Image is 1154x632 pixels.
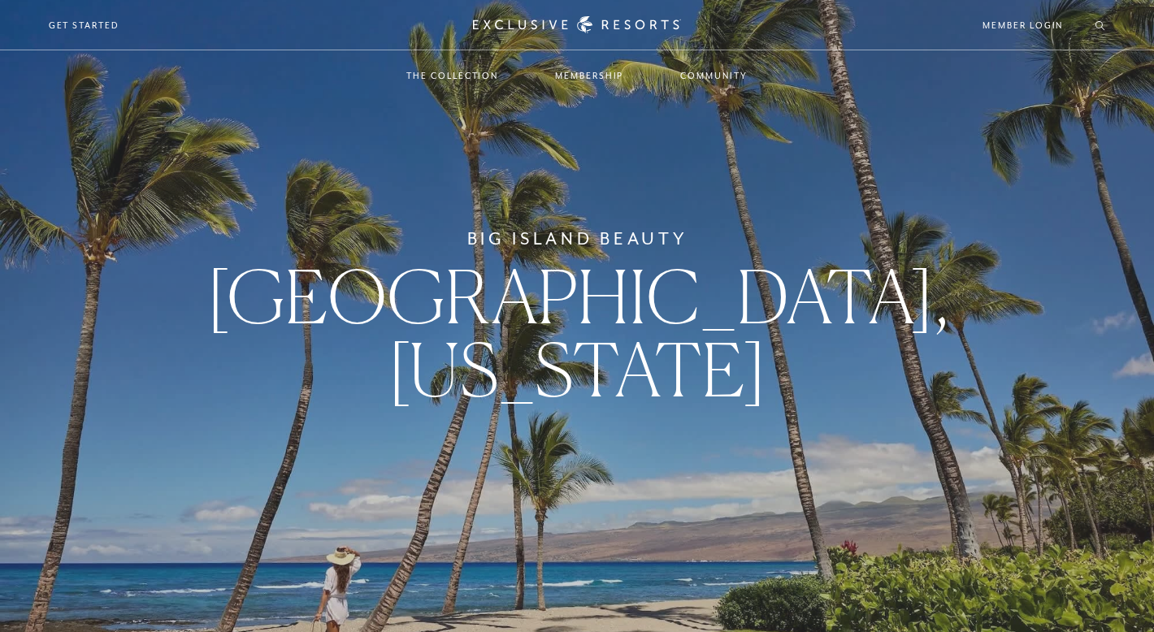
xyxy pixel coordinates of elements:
[664,52,763,99] a: Community
[206,252,948,413] span: [GEOGRAPHIC_DATA], [US_STATE]
[390,52,514,99] a: The Collection
[539,52,640,99] a: Membership
[983,18,1063,32] a: Member Login
[467,226,688,252] h6: Big Island Beauty
[49,18,119,32] a: Get Started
